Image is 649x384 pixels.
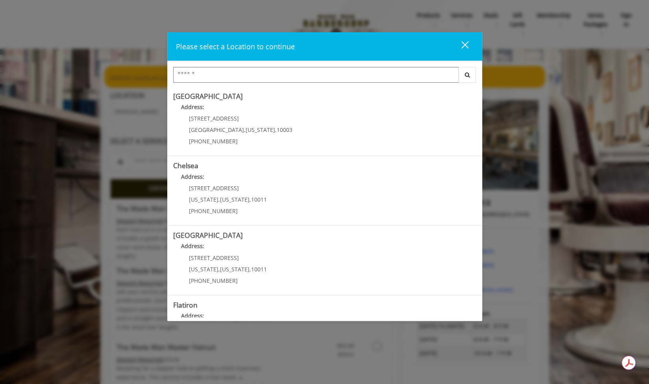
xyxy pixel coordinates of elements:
span: Please select a Location to continue [176,42,295,51]
span: [STREET_ADDRESS] [189,115,239,122]
span: [STREET_ADDRESS] [189,254,239,262]
b: [GEOGRAPHIC_DATA] [173,91,243,101]
b: [GEOGRAPHIC_DATA] [173,230,243,240]
b: Address: [181,103,204,111]
span: , [275,126,277,134]
b: Chelsea [173,161,198,170]
span: [US_STATE] [220,265,250,273]
button: close dialog [447,38,473,54]
span: , [218,265,220,273]
span: , [250,265,251,273]
div: close dialog [452,41,468,52]
span: [STREET_ADDRESS] [189,184,239,192]
input: Search Center [173,67,459,83]
b: Address: [181,312,204,319]
span: [GEOGRAPHIC_DATA] [189,126,244,134]
b: Address: [181,242,204,250]
span: , [244,126,246,134]
span: 10011 [251,196,267,203]
span: [US_STATE] [220,196,250,203]
span: , [218,196,220,203]
span: [PHONE_NUMBER] [189,137,238,145]
b: Address: [181,173,204,180]
span: [PHONE_NUMBER] [189,277,238,284]
span: , [250,196,251,203]
span: 10003 [277,126,292,134]
span: [US_STATE] [246,126,275,134]
span: 10011 [251,265,267,273]
span: [PHONE_NUMBER] [189,207,238,215]
i: Search button [463,72,472,78]
span: [US_STATE] [189,196,218,203]
div: Center Select [173,67,476,87]
b: Flatiron [173,300,198,310]
span: [US_STATE] [189,265,218,273]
